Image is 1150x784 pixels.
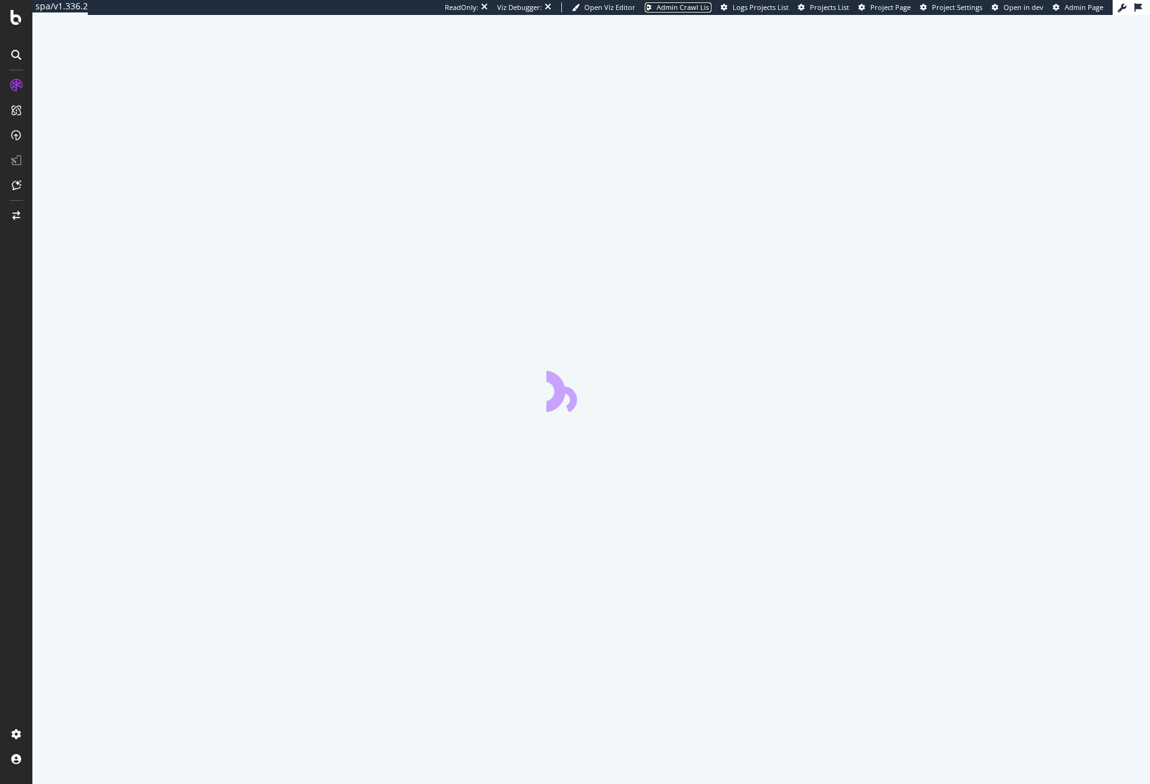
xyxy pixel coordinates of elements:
[584,2,635,12] span: Open Viz Editor
[1004,2,1043,12] span: Open in dev
[445,2,478,12] div: ReadOnly:
[810,2,849,12] span: Projects List
[645,2,711,12] a: Admin Crawl List
[497,2,542,12] div: Viz Debugger:
[546,367,636,412] div: animation
[1065,2,1103,12] span: Admin Page
[920,2,982,12] a: Project Settings
[858,2,911,12] a: Project Page
[657,2,711,12] span: Admin Crawl List
[870,2,911,12] span: Project Page
[721,2,789,12] a: Logs Projects List
[1053,2,1103,12] a: Admin Page
[733,2,789,12] span: Logs Projects List
[572,2,635,12] a: Open Viz Editor
[798,2,849,12] a: Projects List
[992,2,1043,12] a: Open in dev
[932,2,982,12] span: Project Settings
